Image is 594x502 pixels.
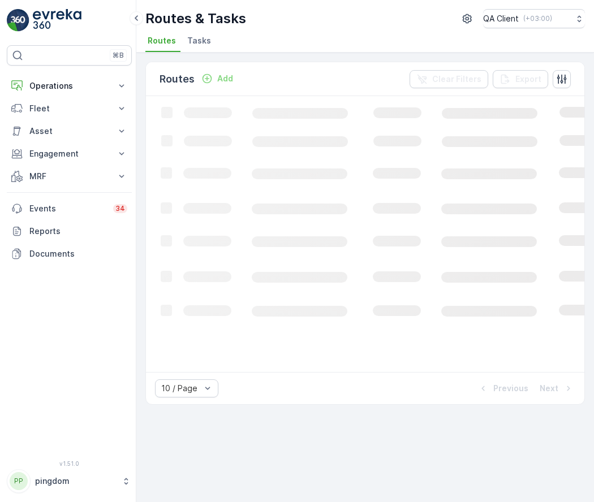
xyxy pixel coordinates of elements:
[7,460,132,467] span: v 1.51.0
[29,80,109,92] p: Operations
[160,71,195,87] p: Routes
[29,248,127,259] p: Documents
[539,382,575,395] button: Next
[29,226,127,237] p: Reports
[410,70,488,88] button: Clear Filters
[7,9,29,32] img: logo
[7,120,132,142] button: Asset
[35,475,116,487] p: pingdom
[7,197,132,220] a: Events34
[7,97,132,120] button: Fleet
[29,148,109,159] p: Engagement
[493,383,528,394] p: Previous
[113,51,124,60] p: ⌘B
[483,9,585,28] button: QA Client(+03:00)
[483,13,519,24] p: QA Client
[145,10,246,28] p: Routes & Tasks
[7,469,132,493] button: PPpingdom
[148,35,176,46] span: Routes
[493,70,548,88] button: Export
[7,243,132,265] a: Documents
[515,73,541,85] p: Export
[29,203,106,214] p: Events
[29,171,109,182] p: MRF
[476,382,530,395] button: Previous
[432,73,481,85] p: Clear Filters
[115,204,125,213] p: 34
[10,472,28,490] div: PP
[7,142,132,165] button: Engagement
[217,73,233,84] p: Add
[7,165,132,188] button: MRF
[33,9,81,32] img: logo_light-DOdMpM7g.png
[29,125,109,137] p: Asset
[187,35,211,46] span: Tasks
[523,14,552,23] p: ( +03:00 )
[540,383,558,394] p: Next
[7,75,132,97] button: Operations
[29,103,109,114] p: Fleet
[197,72,238,85] button: Add
[7,220,132,243] a: Reports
